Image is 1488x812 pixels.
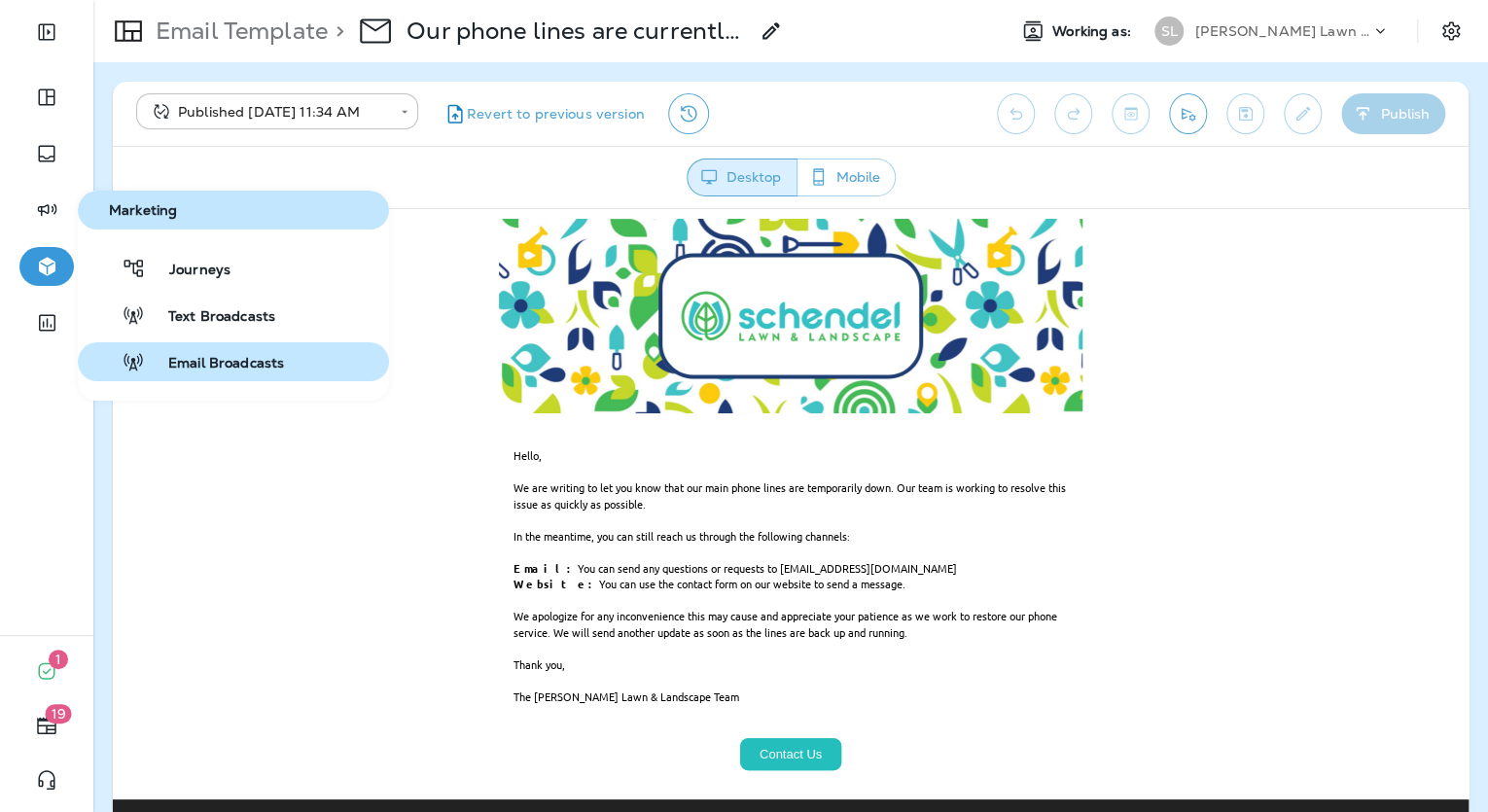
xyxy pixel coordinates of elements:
p: Our phone lines are currently down [407,17,748,46]
span: Revert to previous version [467,105,645,124]
span: Journeys [146,262,230,280]
p: Hello, [401,238,955,255]
p: The [PERSON_NAME] Lawn & Landscape Team [401,479,955,496]
p: [PERSON_NAME] Lawn & Landscape [1195,23,1370,39]
span: Email Broadcasts [145,355,284,373]
p: Email Template [148,17,328,46]
strong: Email: [401,351,465,367]
img: SLL-Email-Header.png [386,10,970,204]
a: Contact Us [627,529,728,561]
button: Text Broadcasts [78,296,389,335]
p: > [328,17,344,46]
p: In the meantime, you can still reach us through the following channels: [401,319,955,335]
p: We are writing to let you know that our main phone lines are temporarily down. Our team is workin... [401,270,955,302]
button: Desktop [687,159,797,196]
span: Working as: [1052,23,1135,40]
strong: Website: [401,367,486,382]
div: SL [1154,17,1184,46]
button: Marketing [78,191,389,229]
p: Thank you, [401,447,955,464]
button: Mobile [797,159,896,196]
p: You can send any questions or requests to [EMAIL_ADDRESS][DOMAIN_NAME] You can use the contact fo... [401,351,955,383]
div: Published [DATE] 11:34 AM [150,102,387,122]
button: Journeys [78,249,389,288]
span: Text Broadcasts [145,308,275,327]
span: Marketing [86,202,381,219]
span: 19 [46,704,72,724]
button: Expand Sidebar [19,13,74,52]
p: We apologize for any inconvenience this may cause and appreciate your patience as we work to rest... [401,383,955,432]
button: Settings [1434,14,1469,49]
span: 1 [49,650,68,669]
button: Email Broadcasts [78,342,389,381]
button: View Changelog [668,93,709,134]
span: Contact Us [647,538,709,552]
button: Send test email [1169,93,1207,134]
